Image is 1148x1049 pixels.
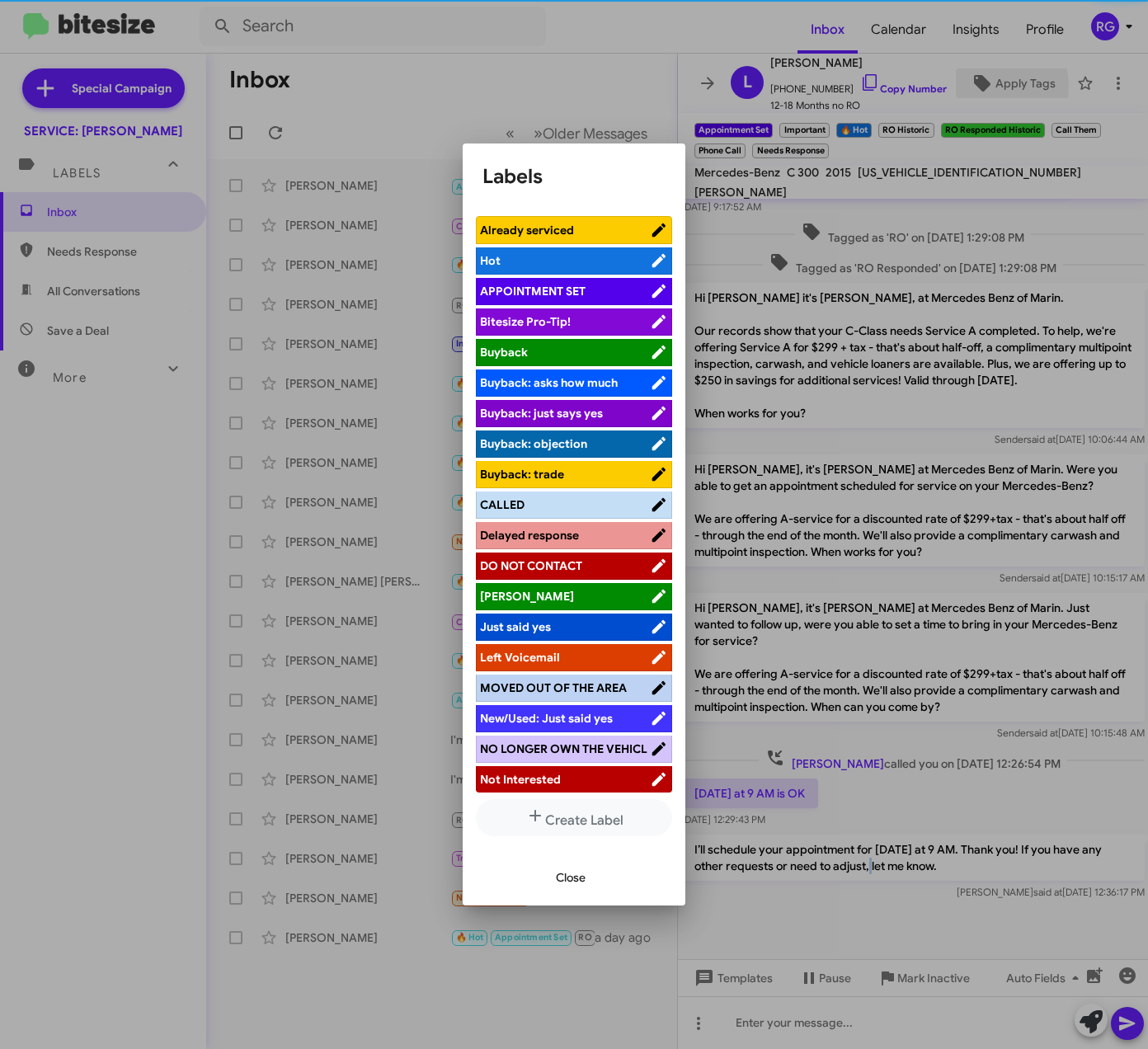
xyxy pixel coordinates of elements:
[480,589,574,604] span: [PERSON_NAME]
[480,223,574,238] span: Already serviced
[482,163,666,190] h1: Labels
[480,253,501,268] span: Hot
[480,375,618,390] span: Buyback: asks how much
[480,497,525,512] span: CALLED
[480,772,561,787] span: Not Interested
[543,863,599,892] button: Close
[480,284,586,299] span: APPOINTMENT SET
[480,406,603,421] span: Buyback: just says yes
[480,711,613,726] span: New/Used: Just said yes
[480,436,587,451] span: Buyback: objection
[480,650,560,665] span: Left Voicemail
[480,314,571,329] span: Bitesize Pro-Tip!
[480,680,627,695] span: MOVED OUT OF THE AREA
[480,741,647,756] span: NO LONGER OWN THE VEHICL
[476,799,672,836] button: Create Label
[480,345,528,360] span: Buyback
[480,558,582,573] span: DO NOT CONTACT
[480,528,579,543] span: Delayed response
[556,863,586,892] span: Close
[480,467,564,482] span: Buyback: trade
[480,619,551,634] span: Just said yes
